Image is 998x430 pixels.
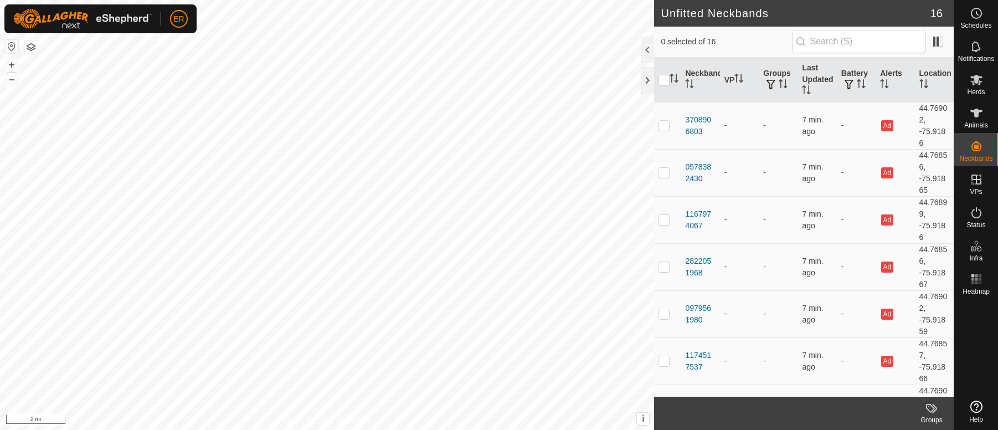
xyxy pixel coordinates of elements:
[685,161,715,185] div: 0578382430
[802,162,823,183] span: Sep 11, 2025, 11:20 PM
[759,243,798,290] td: -
[792,30,926,53] input: Search (S)
[724,262,727,271] app-display-virtual-paddock-transition: -
[915,58,954,103] th: Location
[881,120,893,131] button: Ad
[837,58,876,103] th: Battery
[724,215,727,224] app-display-virtual-paddock-transition: -
[964,122,988,129] span: Animals
[759,102,798,149] td: -
[969,416,983,423] span: Help
[802,304,823,324] span: Sep 11, 2025, 11:21 PM
[930,5,943,22] span: 16
[802,87,811,96] p-sorticon: Activate to sort
[685,255,715,279] div: 2822051968
[837,243,876,290] td: -
[685,81,694,90] p-sorticon: Activate to sort
[685,208,715,232] div: 1167974067
[724,309,727,318] app-display-virtual-paddock-transition: -
[5,40,18,53] button: Reset Map
[881,356,893,367] button: Ad
[958,55,994,62] span: Notifications
[24,40,38,54] button: Map Layers
[915,102,954,149] td: 44.76902, -75.9186
[881,214,893,226] button: Ad
[724,356,727,365] app-display-virtual-paddock-transition: -
[759,196,798,243] td: -
[915,337,954,385] td: 44.76857, -75.91866
[876,58,914,103] th: Alerts
[963,288,990,295] span: Heatmap
[661,7,930,20] h2: Unfitted Neckbands
[724,121,727,130] app-display-virtual-paddock-transition: -
[779,81,788,90] p-sorticon: Activate to sort
[967,89,985,95] span: Herds
[685,303,715,326] div: 0979561980
[759,290,798,337] td: -
[685,350,715,373] div: 1174517537
[915,243,954,290] td: 44.76856, -75.91867
[5,58,18,71] button: +
[881,167,893,178] button: Ad
[759,149,798,196] td: -
[798,58,836,103] th: Last Updated
[837,290,876,337] td: -
[642,414,644,423] span: i
[969,255,982,262] span: Infra
[837,149,876,196] td: -
[681,58,719,103] th: Neckband
[670,75,678,84] p-sorticon: Activate to sort
[970,188,982,195] span: VPs
[802,257,823,277] span: Sep 11, 2025, 11:20 PM
[880,81,889,90] p-sorticon: Activate to sort
[13,9,152,29] img: Gallagher Logo
[338,416,371,426] a: Contact Us
[802,115,823,136] span: Sep 11, 2025, 11:21 PM
[959,155,992,162] span: Neckbands
[966,222,985,228] span: Status
[724,168,727,177] app-display-virtual-paddock-transition: -
[837,102,876,149] td: -
[637,413,649,425] button: i
[909,415,954,425] div: Groups
[5,73,18,86] button: –
[284,416,325,426] a: Privacy Policy
[173,13,184,25] span: ER
[759,58,798,103] th: Groups
[881,309,893,320] button: Ad
[685,114,715,137] div: 3708906803
[960,22,991,29] span: Schedules
[915,196,954,243] td: 44.76899, -75.9186
[734,75,743,84] p-sorticon: Activate to sort
[802,209,823,230] span: Sep 11, 2025, 11:21 PM
[857,81,866,90] p-sorticon: Activate to sort
[915,290,954,337] td: 44.76902, -75.91859
[720,58,759,103] th: VP
[954,396,998,427] a: Help
[881,262,893,273] button: Ad
[661,36,791,48] span: 0 selected of 16
[919,81,928,90] p-sorticon: Activate to sort
[802,351,823,371] span: Sep 11, 2025, 11:20 PM
[837,196,876,243] td: -
[759,337,798,385] td: -
[837,337,876,385] td: -
[915,149,954,196] td: 44.76856, -75.91865
[685,397,715,420] div: 4079846951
